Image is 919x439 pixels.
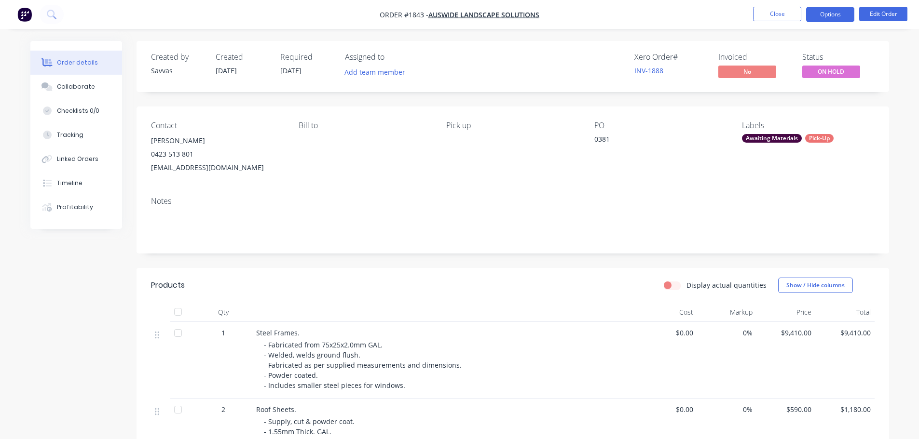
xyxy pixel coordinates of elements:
div: 0381 [594,134,715,147]
span: 0% [701,404,753,414]
span: $9,410.00 [819,328,871,338]
span: $0.00 [642,404,694,414]
span: $590.00 [760,404,812,414]
div: Xero Order # [634,53,707,62]
div: Status [802,53,875,62]
button: Options [806,7,854,22]
div: Pick-Up [805,134,834,143]
span: [DATE] [216,66,237,75]
div: Assigned to [345,53,441,62]
div: Pick up [446,121,578,130]
button: Edit Order [859,7,907,21]
div: 0423 513 801 [151,147,283,161]
button: Collaborate [30,75,122,99]
button: Close [753,7,801,21]
div: Timeline [57,179,82,187]
div: [PERSON_NAME]0423 513 801[EMAIL_ADDRESS][DOMAIN_NAME] [151,134,283,174]
button: ON HOLD [802,66,860,80]
span: $0.00 [642,328,694,338]
span: $9,410.00 [760,328,812,338]
button: Tracking [30,123,122,147]
span: 2 [221,404,225,414]
span: 1 [221,328,225,338]
div: [EMAIL_ADDRESS][DOMAIN_NAME] [151,161,283,174]
div: Order details [57,58,98,67]
div: Collaborate [57,82,95,91]
button: Timeline [30,171,122,195]
button: Order details [30,51,122,75]
div: Bill to [299,121,431,130]
div: Total [815,303,875,322]
span: 0% [701,328,753,338]
div: Labels [742,121,874,130]
button: Add team member [345,66,411,79]
span: ON HOLD [802,66,860,78]
button: Show / Hide columns [778,278,853,293]
label: Display actual quantities [686,280,767,290]
div: Profitability [57,203,93,212]
span: - Fabricated from 75x25x2.0mm GAL. - Welded, welds ground flush. - Fabricated as per supplied mea... [264,340,464,390]
button: Linked Orders [30,147,122,171]
span: $1,180.00 [819,404,871,414]
button: Add team member [339,66,410,79]
div: Linked Orders [57,155,98,163]
img: Factory [17,7,32,22]
div: Price [756,303,816,322]
button: Checklists 0/0 [30,99,122,123]
div: Created [216,53,269,62]
div: Checklists 0/0 [57,106,99,115]
div: Notes [151,197,875,206]
div: Contact [151,121,283,130]
div: Products [151,279,185,291]
span: No [718,66,776,78]
span: Order #1843 - [380,10,428,19]
div: PO [594,121,727,130]
span: - Supply, cut & powder coat. - 1.55mm Thick. GAL. [264,417,357,436]
a: Auswide Landscape Solutions [428,10,539,19]
span: Roof Sheets. [256,405,296,414]
div: Invoiced [718,53,791,62]
div: Markup [697,303,756,322]
div: Cost [638,303,698,322]
div: Savvas [151,66,204,76]
div: [PERSON_NAME] [151,134,283,147]
div: Created by [151,53,204,62]
span: Steel Frames. [256,328,300,337]
div: Required [280,53,333,62]
span: [DATE] [280,66,302,75]
div: Tracking [57,131,83,139]
div: Awaiting Materials [742,134,802,143]
div: Qty [194,303,252,322]
button: Profitability [30,195,122,219]
a: INV-1888 [634,66,663,75]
